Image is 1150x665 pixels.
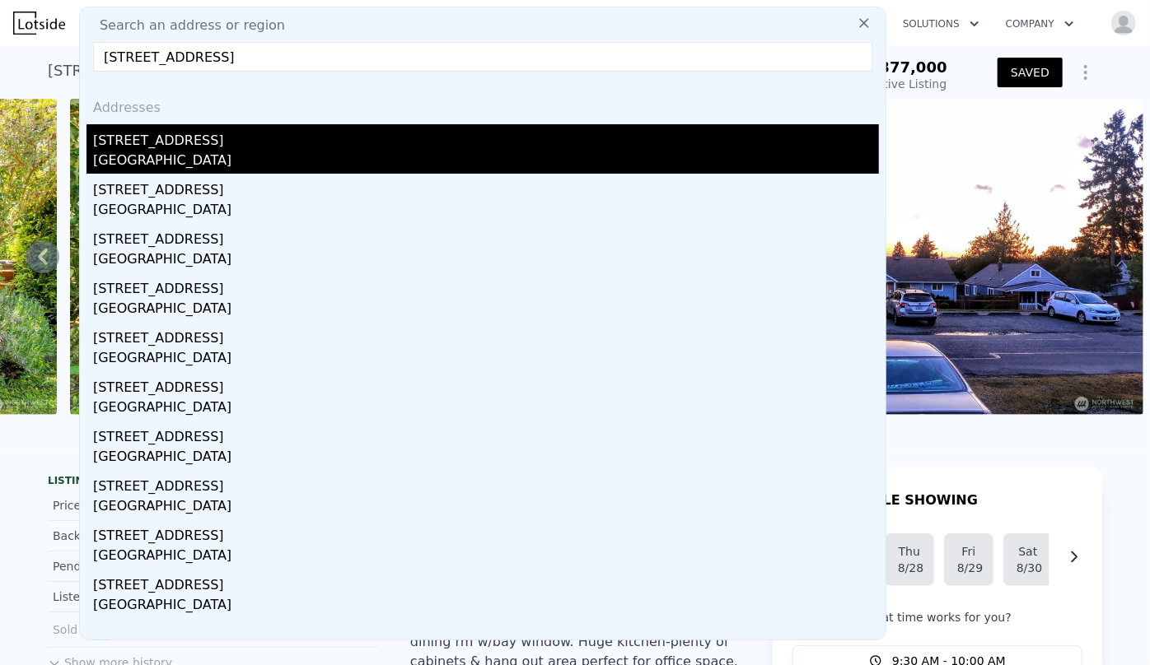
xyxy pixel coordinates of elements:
[53,528,199,544] div: Back On Market
[53,497,199,514] div: Price Decrease
[93,174,879,200] div: [STREET_ADDRESS]
[957,543,980,560] div: Fri
[93,421,879,447] div: [STREET_ADDRESS]
[93,447,879,470] div: [GEOGRAPHIC_DATA]
[93,272,879,299] div: [STREET_ADDRESS]
[1017,543,1040,560] div: Sat
[93,124,879,151] div: [STREET_ADDRESS]
[48,474,377,491] div: LISTING & SALE HISTORY
[93,569,879,595] div: [STREET_ADDRESS]
[93,519,879,546] div: [STREET_ADDRESS]
[1110,10,1137,36] img: avatar
[93,595,879,618] div: [GEOGRAPHIC_DATA]
[1003,533,1053,586] button: Sat8/30
[93,249,879,272] div: [GEOGRAPHIC_DATA]
[93,371,879,398] div: [STREET_ADDRESS]
[53,558,199,574] div: Pending
[870,77,947,91] span: Active Listing
[93,546,879,569] div: [GEOGRAPHIC_DATA]
[93,398,879,421] div: [GEOGRAPHIC_DATA]
[53,588,199,605] div: Listed
[93,42,872,72] input: Enter an address, city, region, neighborhood or zip code
[86,85,879,124] div: Addresses
[869,58,947,76] span: $377,000
[93,470,879,496] div: [STREET_ADDRESS]
[93,348,879,371] div: [GEOGRAPHIC_DATA]
[1069,56,1102,89] button: Show Options
[70,99,545,415] img: Sale: 149607488 Parcel: 100599716
[93,223,879,249] div: [STREET_ADDRESS]
[48,59,470,82] div: [STREET_ADDRESS][PERSON_NAME] , Tacoma , WA 98409
[957,560,980,576] div: 8/29
[998,58,1063,87] button: SAVED
[93,496,879,519] div: [GEOGRAPHIC_DATA]
[13,12,65,35] img: Lotside
[944,533,993,586] button: Fri8/29
[1017,560,1040,576] div: 8/30
[898,543,921,560] div: Thu
[885,533,934,586] button: Thu8/28
[898,560,921,576] div: 8/28
[93,200,879,223] div: [GEOGRAPHIC_DATA]
[93,299,879,322] div: [GEOGRAPHIC_DATA]
[822,491,978,510] h1: SCHEDULE SHOWING
[53,619,199,640] div: Sold
[93,151,879,174] div: [GEOGRAPHIC_DATA]
[993,9,1087,39] button: Company
[890,9,993,39] button: Solutions
[792,609,1082,625] p: What time works for you?
[86,16,285,35] span: Search an address or region
[93,322,879,348] div: [STREET_ADDRESS]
